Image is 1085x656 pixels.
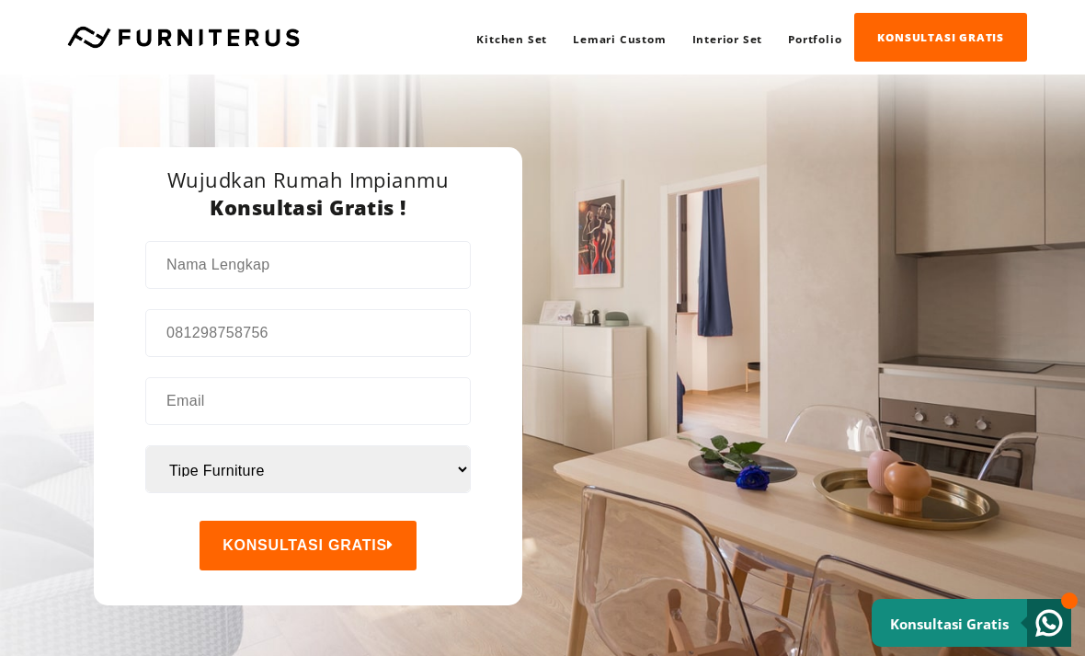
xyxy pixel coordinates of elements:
[147,378,469,424] input: Email
[854,13,1027,62] a: KONSULTASI GRATIS
[145,193,471,221] h3: Konsultasi Gratis !
[890,615,1009,633] small: Konsultasi Gratis
[560,15,679,63] a: Lemari Custom
[872,599,1071,647] a: Konsultasi Gratis
[680,15,776,63] a: Interior Set
[463,15,560,63] a: Kitchen Set
[145,166,471,193] h3: Wujudkan Rumah Impianmu
[147,310,469,356] input: 081298758756
[147,242,469,288] input: Nama Lengkap
[200,521,417,570] button: KONSULTASI GRATIS
[775,15,854,63] a: Portfolio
